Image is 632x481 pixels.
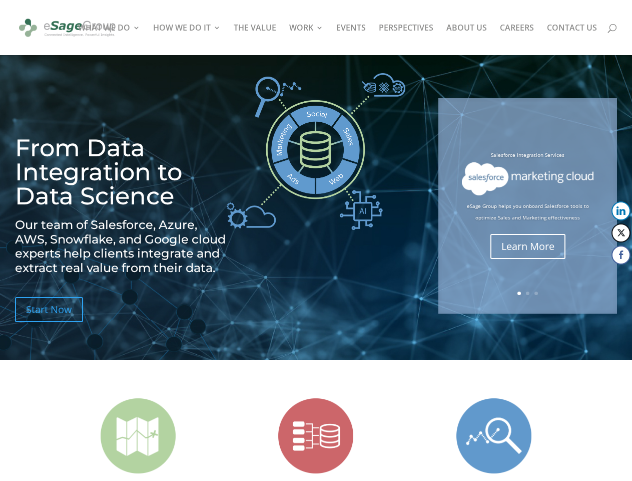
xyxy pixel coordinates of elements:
[490,234,565,259] a: Learn More
[517,292,521,295] a: 1
[526,292,529,295] a: 2
[491,151,564,158] a: Salesforce Integration Services
[15,136,229,213] h1: From Data Integration to Data Science
[336,24,366,55] a: EVENTS
[611,246,630,265] button: Facebook Share
[153,24,221,55] a: HOW WE DO IT
[15,297,83,322] a: Start Now
[78,24,140,55] a: WHAT WE DO
[15,218,229,281] h2: Our team of Salesforce, Azure, AWS, Snowflake, and Google cloud experts help clients integrate an...
[500,24,534,55] a: CAREERS
[17,14,118,42] img: eSage Group
[611,223,630,243] button: Twitter Share
[534,292,538,295] a: 3
[446,24,487,55] a: ABOUT US
[462,200,594,224] p: eSage Group helps you onboard Salesforce tools to optimize Sales and Marketing effectiveness
[289,24,323,55] a: WORK
[234,24,276,55] a: THE VALUE
[547,24,597,55] a: CONTACT US
[379,24,433,55] a: PERSPECTIVES
[611,201,630,220] button: LinkedIn Share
